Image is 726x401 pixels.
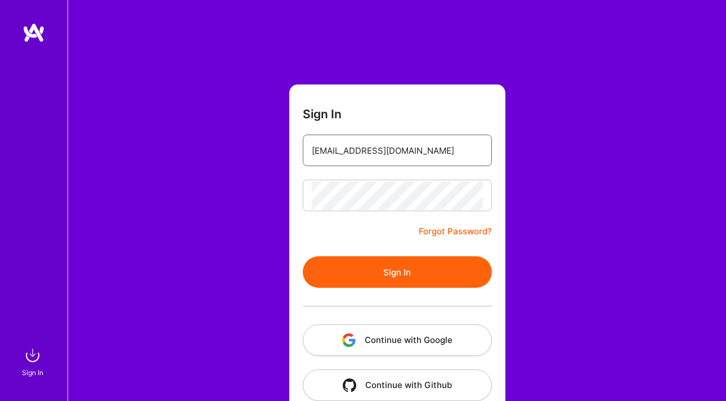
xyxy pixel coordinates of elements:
img: icon [342,333,356,347]
a: sign inSign In [24,344,44,378]
button: Continue with Google [303,324,492,356]
img: sign in [21,344,44,367]
div: Sign In [22,367,43,378]
input: Email... [312,136,483,165]
button: Sign In [303,256,492,288]
h3: Sign In [303,107,342,121]
img: logo [23,23,45,43]
button: Continue with Github [303,369,492,401]
img: icon [343,378,356,392]
a: Forgot Password? [419,225,492,238]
